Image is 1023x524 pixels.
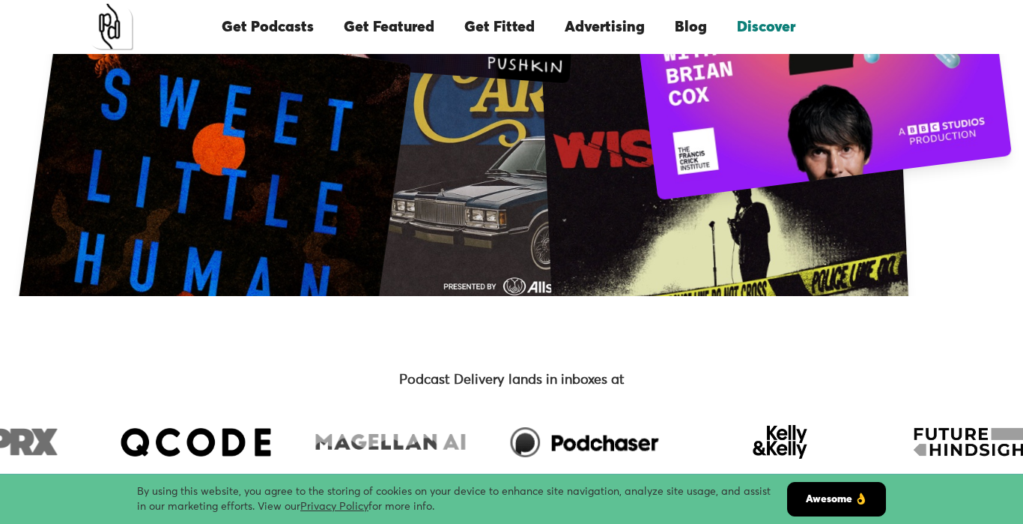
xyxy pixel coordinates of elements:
[540,29,913,403] img: Wisecrack
[787,482,886,517] a: Awesome 👌
[753,425,807,459] img: kellykelly.ca
[224,371,799,389] h3: Podcast Delivery lands in inboxes at
[316,425,466,459] img: magellan.ai
[207,1,329,52] a: Get Podcasts
[137,484,787,514] div: By using this website, you agree to the storing of cookies on your device to enhance site navigat...
[8,13,413,418] img: Sweet Little Human
[329,1,449,52] a: Get Featured
[550,1,660,52] a: Advertising
[87,4,133,50] a: home
[722,1,810,52] a: Discover
[121,425,271,459] img: qcodemedia.com
[300,502,368,512] a: Privacy Policy
[511,425,661,459] img: podchaser.com
[660,1,722,52] a: Blog
[449,1,550,52] a: Get Fitted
